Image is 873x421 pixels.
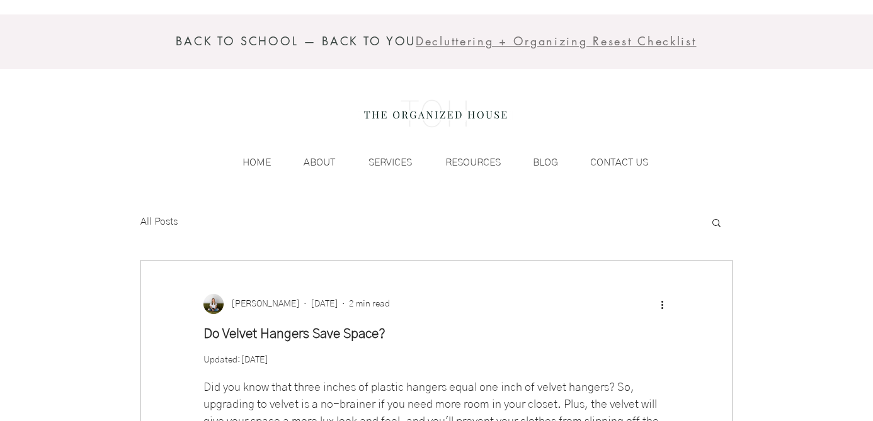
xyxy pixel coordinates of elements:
p: BLOG [527,153,564,172]
a: CONTACT US [564,153,654,172]
span: Apr 3, 2024 [241,356,268,364]
a: SERVICES [341,153,418,172]
p: HOME [236,153,277,172]
p: Updated: [203,354,670,367]
a: HOME [217,153,277,172]
nav: Site [217,153,654,172]
p: RESOURCES [439,153,507,172]
p: SERVICES [362,153,418,172]
img: the organized house [358,89,513,139]
p: ABOUT [297,153,341,172]
a: All Posts [140,215,178,228]
a: ABOUT [277,153,341,172]
span: Decluttering + Organizing Resest Checklist [416,33,696,48]
a: RESOURCES [418,153,507,172]
div: Search [710,217,722,227]
nav: Blog [139,197,698,247]
a: BLOG [507,153,564,172]
span: Oct 14, 2022 [311,300,338,308]
span: 2 min read [349,300,390,308]
p: CONTACT US [584,153,654,172]
h1: Do Velvet Hangers Save Space? [203,325,670,343]
button: More actions [654,296,670,312]
a: Decluttering + Organizing Resest Checklist [416,36,696,48]
span: BACK TO SCHOOL — BACK TO YOU [176,33,416,48]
